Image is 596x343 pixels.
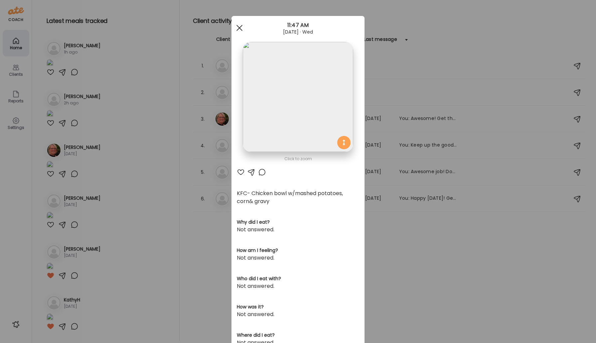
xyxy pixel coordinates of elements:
[237,189,359,205] div: KFC- Chicken bowl w/mashed potatoes, corn& gravy
[237,254,359,262] div: Not answered.
[237,275,359,282] h3: Who did I eat with?
[231,21,365,29] div: 11:47 AM
[243,42,353,152] img: images%2FMmnsg9FMMIdfUg6NitmvFa1XKOJ3%2FcVO4HC8lDjnmRYu2H6r8%2FU5Bks2zWQvvBihLKMEoK_1080
[237,219,359,226] h3: Why did I eat?
[237,282,359,290] div: Not answered.
[237,155,359,163] div: Click to zoom
[237,310,359,318] div: Not answered.
[231,29,365,35] div: [DATE] · Wed
[237,303,359,310] h3: How was it?
[237,247,359,254] h3: How am I feeling?
[237,332,359,339] h3: Where did I eat?
[237,226,359,234] div: Not answered.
